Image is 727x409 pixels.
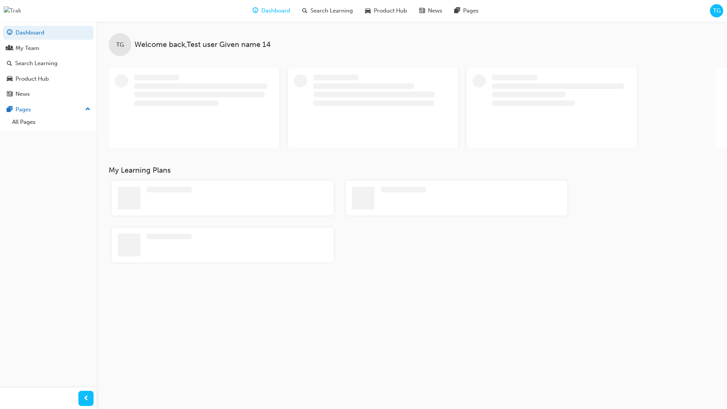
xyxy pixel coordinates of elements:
[296,3,359,19] a: search-iconSearch Learning
[16,44,39,53] div: My Team
[16,105,31,114] div: Pages
[253,6,258,16] span: guage-icon
[365,6,371,16] span: car-icon
[428,6,442,15] span: News
[463,6,479,15] span: Pages
[454,6,460,16] span: pages-icon
[3,56,94,70] a: Search Learning
[7,60,12,67] span: search-icon
[7,45,12,52] span: people-icon
[16,75,49,83] div: Product Hub
[116,41,124,49] span: TG
[3,24,94,103] button: DashboardMy TeamSearch LearningProduct HubNews
[448,3,485,19] a: pages-iconPages
[302,6,307,16] span: search-icon
[85,105,90,114] span: up-icon
[261,6,290,15] span: Dashboard
[134,41,271,49] span: Welcome back , Test user Given name 14
[3,72,94,86] a: Product Hub
[15,59,58,68] div: Search Learning
[419,6,425,16] span: news-icon
[83,394,89,403] span: prev-icon
[3,87,94,101] a: News
[246,3,296,19] a: guage-iconDashboard
[3,103,94,117] button: Pages
[7,30,12,36] span: guage-icon
[4,6,21,15] img: Trak
[7,106,12,113] span: pages-icon
[109,166,570,175] h3: My Learning Plans
[3,41,94,55] a: My Team
[713,6,721,15] span: TG
[7,76,12,83] span: car-icon
[16,90,30,98] div: News
[7,91,12,98] span: news-icon
[710,4,723,17] button: TG
[3,26,94,40] a: Dashboard
[9,116,94,128] a: All Pages
[359,3,413,19] a: car-iconProduct Hub
[374,6,407,15] span: Product Hub
[413,3,448,19] a: news-iconNews
[310,6,353,15] span: Search Learning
